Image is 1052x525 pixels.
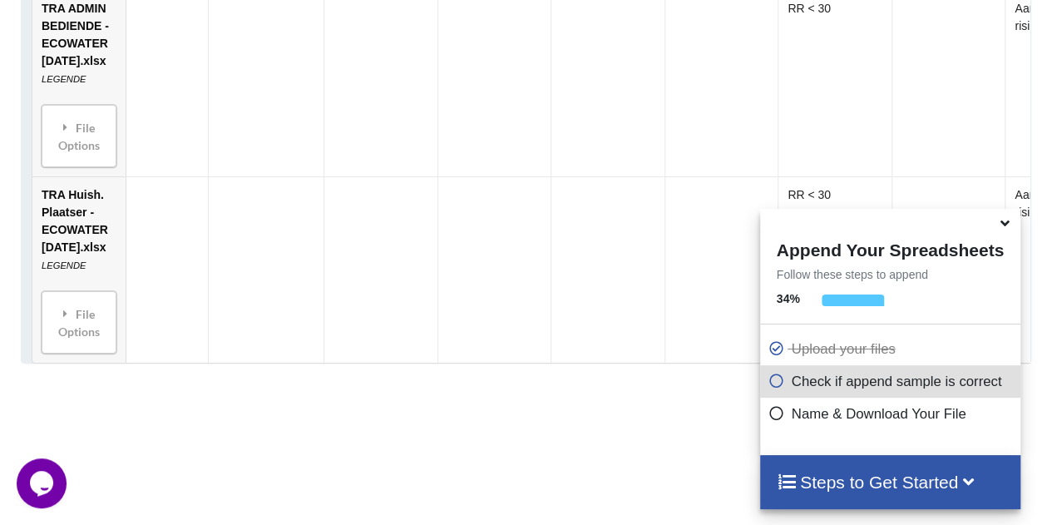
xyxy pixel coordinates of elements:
td: TRA Huish. Plaatser - ECOWATER [DATE].xlsx [32,176,126,362]
div: File Options [47,295,111,348]
div: File Options [47,109,111,161]
p: Check if append sample is correct [768,371,1016,392]
p: Upload your files [768,339,1016,359]
iframe: chat widget [17,458,70,508]
td: RR < 30 [778,176,892,362]
p: Follow these steps to append [760,266,1020,283]
i: LEGENDE [42,260,86,270]
h4: Steps to Get Started [777,472,1004,493]
i: LEGENDE [42,73,86,83]
h4: Append Your Spreadsheets [760,235,1020,260]
b: 34 % [777,292,800,305]
p: Name & Download Your File [768,404,1016,424]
